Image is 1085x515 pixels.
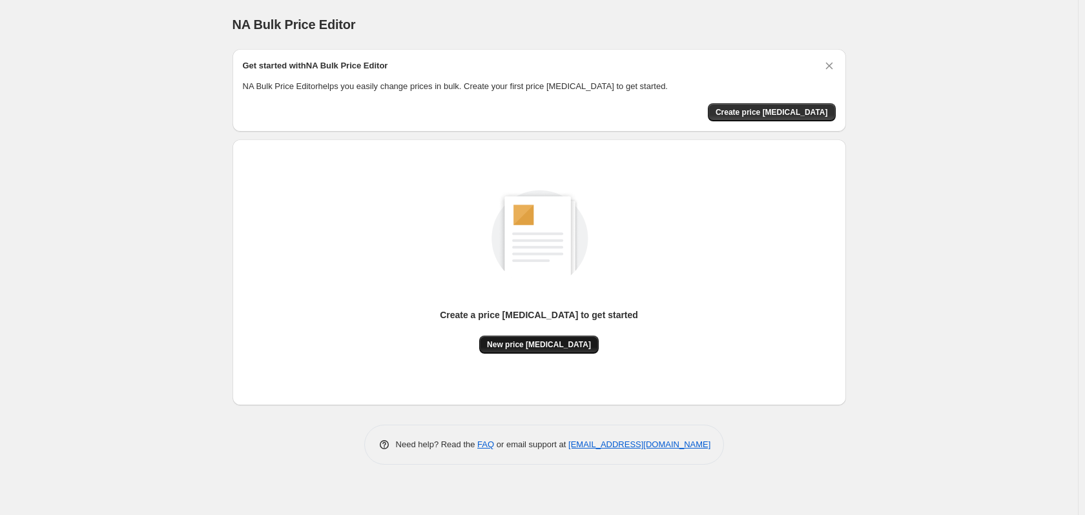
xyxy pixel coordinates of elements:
a: FAQ [477,439,494,449]
button: Dismiss card [823,59,836,72]
span: New price [MEDICAL_DATA] [487,339,591,350]
span: Need help? Read the [396,439,478,449]
p: Create a price [MEDICAL_DATA] to get started [440,308,638,321]
span: or email support at [494,439,568,449]
h2: Get started with NA Bulk Price Editor [243,59,388,72]
a: [EMAIL_ADDRESS][DOMAIN_NAME] [568,439,710,449]
span: Create price [MEDICAL_DATA] [716,107,828,117]
p: NA Bulk Price Editor helps you easily change prices in bulk. Create your first price [MEDICAL_DAT... [243,80,836,93]
span: NA Bulk Price Editor [232,17,356,32]
button: Create price change job [708,103,836,121]
button: New price [MEDICAL_DATA] [479,336,599,354]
